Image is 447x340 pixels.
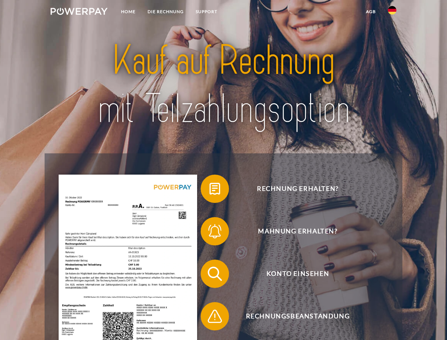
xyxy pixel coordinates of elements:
button: Konto einsehen [201,260,385,288]
button: Rechnung erhalten? [201,175,385,203]
a: DIE RECHNUNG [142,5,190,18]
a: SUPPORT [190,5,223,18]
img: logo-powerpay-white.svg [51,8,108,15]
img: qb_bell.svg [206,222,224,240]
img: de [388,6,396,15]
span: Konto einsehen [211,260,384,288]
img: qb_warning.svg [206,307,224,325]
a: Home [115,5,142,18]
span: Mahnung erhalten? [211,217,384,245]
span: Rechnungsbeanstandung [211,302,384,330]
img: qb_bill.svg [206,180,224,198]
button: Mahnung erhalten? [201,217,385,245]
img: qb_search.svg [206,265,224,283]
span: Rechnung erhalten? [211,175,384,203]
a: agb [360,5,382,18]
img: title-powerpay_de.svg [68,34,379,136]
button: Rechnungsbeanstandung [201,302,385,330]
